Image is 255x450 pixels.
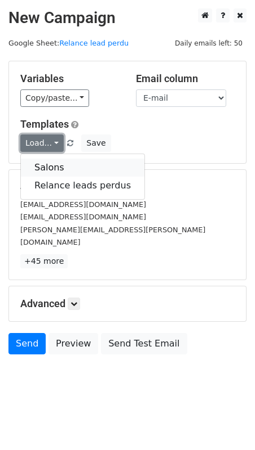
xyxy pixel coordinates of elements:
[199,396,255,450] iframe: Chat Widget
[20,118,69,130] a: Templates
[8,8,247,28] h2: New Campaign
[20,89,89,107] a: Copy/paste...
[20,73,119,85] h5: Variables
[20,200,146,209] small: [EMAIL_ADDRESS][DOMAIN_NAME]
[21,159,144,177] a: Salons
[81,134,111,152] button: Save
[199,396,255,450] div: Widget de chat
[59,39,129,47] a: Relance lead perdu
[49,333,98,354] a: Preview
[101,333,187,354] a: Send Test Email
[8,39,129,47] small: Google Sheet:
[20,298,235,310] h5: Advanced
[8,333,46,354] a: Send
[136,73,235,85] h5: Email column
[20,134,64,152] a: Load...
[20,226,205,247] small: [PERSON_NAME][EMAIL_ADDRESS][PERSON_NAME][DOMAIN_NAME]
[20,254,68,268] a: +45 more
[171,37,247,49] span: Daily emails left: 50
[171,39,247,47] a: Daily emails left: 50
[20,213,146,221] small: [EMAIL_ADDRESS][DOMAIN_NAME]
[21,177,144,195] a: Relance leads perdus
